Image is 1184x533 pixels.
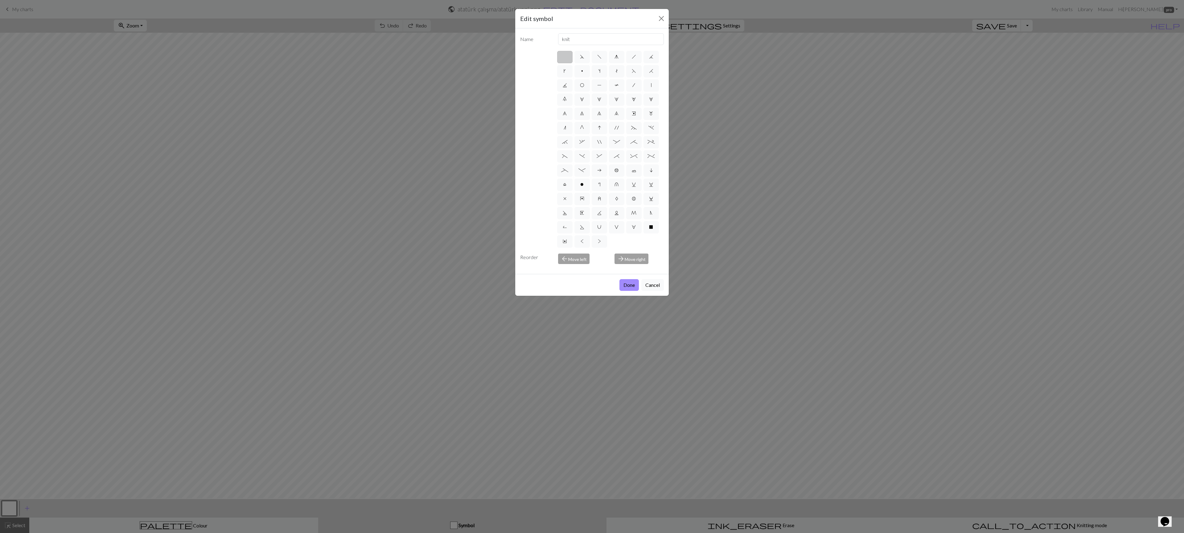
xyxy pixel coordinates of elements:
[580,182,584,187] span: o
[615,182,619,187] span: u
[632,68,636,73] span: F
[597,225,601,229] span: U
[563,111,567,116] span: 6
[615,54,619,59] span: g
[632,196,636,201] span: B
[563,182,566,187] span: l
[651,83,652,88] span: |
[632,225,636,229] span: W
[580,125,584,130] span: G
[647,139,655,144] span: +
[516,254,554,264] div: Reorder
[632,111,636,116] span: e
[648,125,654,130] span: .
[631,210,636,215] span: M
[632,182,636,187] span: v
[615,196,618,201] span: A
[563,196,566,201] span: x
[598,239,601,244] span: >
[656,14,666,23] button: Close
[597,111,601,116] span: 8
[578,168,586,173] span: -
[615,68,618,73] span: t
[597,168,602,173] span: a
[615,111,619,116] span: 9
[615,168,619,173] span: b
[649,54,653,59] span: j
[641,279,664,291] button: Cancel
[598,68,600,73] span: s
[632,54,636,59] span: h
[649,68,653,73] span: H
[564,125,566,130] span: n
[580,97,584,102] span: 1
[630,154,637,159] span: ^
[649,225,653,229] span: X
[631,125,637,130] span: ~
[564,68,566,73] span: k
[615,97,619,102] span: 3
[598,182,600,187] span: r
[597,139,602,144] span: "
[520,14,553,23] h5: Edit symbol
[619,279,639,291] button: Done
[580,225,584,229] span: S
[579,139,585,144] span: ,
[563,210,567,215] span: D
[649,196,653,201] span: C
[650,168,653,173] span: i
[615,210,619,215] span: L
[562,154,568,159] span: (
[561,168,568,173] span: _
[649,111,653,116] span: m
[597,210,602,215] span: K
[562,139,568,144] span: `
[647,154,655,159] span: %
[649,182,653,187] span: w
[630,139,637,144] span: ;
[632,168,636,173] span: c
[597,83,602,88] span: P
[581,68,583,73] span: p
[598,196,601,201] span: z
[580,196,584,201] span: y
[579,154,585,159] span: )
[563,83,567,88] span: J
[615,225,619,229] span: V
[649,97,653,102] span: 5
[563,225,567,229] span: R
[632,97,636,102] span: 4
[597,54,602,59] span: f
[615,83,619,88] span: T
[580,111,584,116] span: 7
[516,33,554,45] label: Name
[1158,508,1178,527] iframe: chat widget
[597,97,601,102] span: 2
[632,83,635,88] span: /
[650,210,652,215] span: N
[613,139,620,144] span: :
[580,54,584,59] span: d
[580,210,584,215] span: E
[615,125,619,130] span: '
[563,239,567,244] span: Y
[598,125,601,130] span: I
[581,239,584,244] span: <
[580,83,584,88] span: O
[597,154,602,159] span: &
[563,97,567,102] span: 0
